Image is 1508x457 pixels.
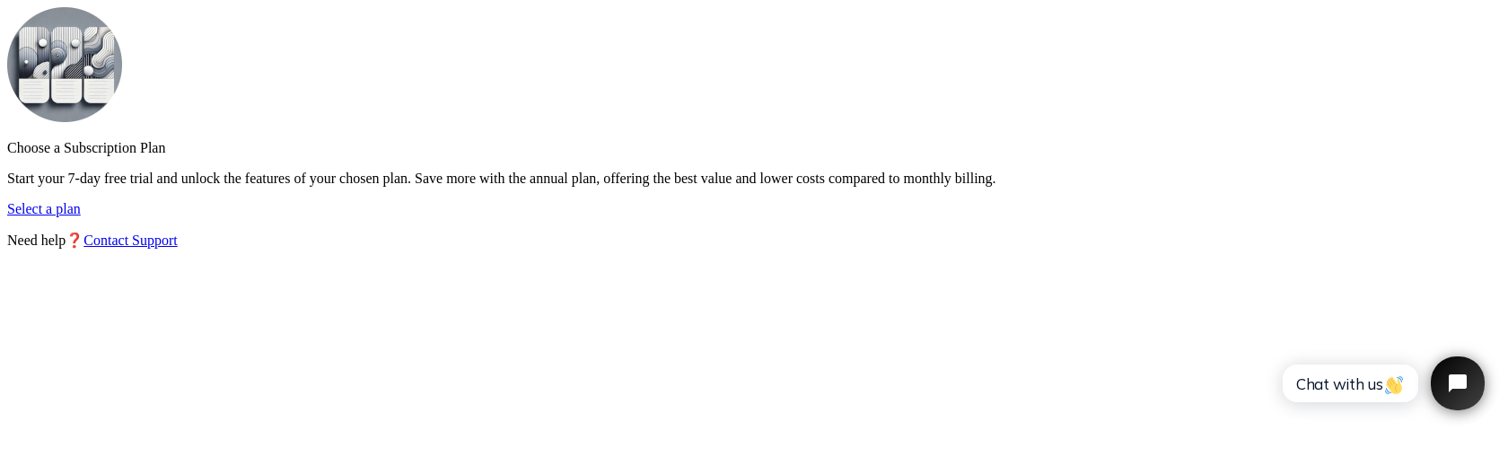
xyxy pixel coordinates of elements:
p: Start your 7-day free trial and unlock the features of your chosen plan. Save more with the annua... [7,171,1501,187]
a: Select a plan [7,201,81,216]
p: Choose a Subscription Plan [7,140,1501,156]
iframe: Tidio Chat [1263,341,1500,426]
a: Contact Support [83,233,177,248]
p: Need help❓ [7,232,1501,249]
